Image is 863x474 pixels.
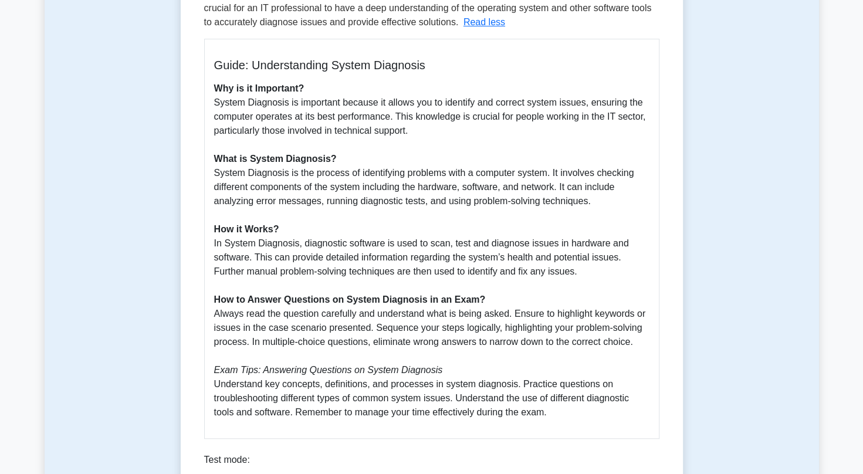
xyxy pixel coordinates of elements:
[214,82,649,419] p: System Diagnosis is important because it allows you to identify and correct system issues, ensuri...
[214,58,649,72] h5: Guide: Understanding System Diagnosis
[463,15,505,29] button: Read less
[214,83,304,93] b: Why is it Important?
[214,154,337,164] b: What is System Diagnosis?
[214,294,486,304] b: How to Answer Questions on System Diagnosis in an Exam?
[214,365,443,375] i: Exam Tips: Answering Questions on System Diagnosis
[204,453,659,472] div: Test mode:
[214,224,279,234] b: How it Works?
